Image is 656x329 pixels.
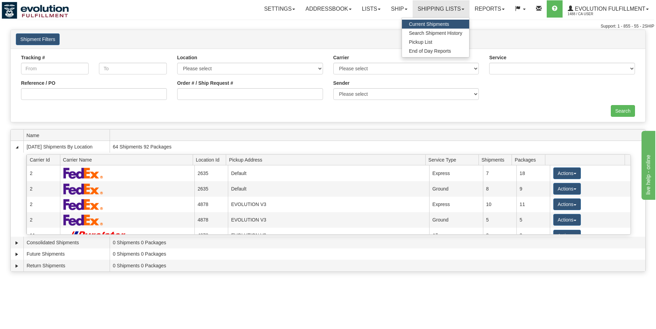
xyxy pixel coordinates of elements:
[553,230,581,241] button: Actions
[300,0,357,18] a: Addressbook
[177,80,233,86] label: Order # / Ship Request #
[21,63,89,74] input: From
[110,260,645,271] td: 0 Shipments 0 Packages
[21,80,55,86] label: Reference / PO
[568,11,619,18] span: 1488 / CA User
[13,251,20,258] a: Expand
[30,154,60,165] span: Carrier Id
[63,231,129,240] img: Purolator
[516,228,550,243] td: 3
[110,141,645,153] td: 64 Shipments 92 Packages
[23,248,110,260] td: Future Shipments
[429,181,483,197] td: Ground
[21,54,45,61] label: Tracking #
[194,165,228,181] td: 2635
[516,165,550,181] td: 18
[27,228,60,243] td: 11
[483,212,516,228] td: 5
[63,167,103,179] img: FedEx
[228,212,429,228] td: EVOLUTION V3
[27,197,60,212] td: 2
[259,0,300,18] a: Settings
[402,47,469,55] a: End of Day Reports
[386,0,412,18] a: Ship
[23,237,110,248] td: Consolidated Shipments
[99,63,166,74] input: To
[409,21,449,27] span: Current Shipments
[640,129,655,199] iframe: chat widget
[553,167,581,179] button: Actions
[563,0,654,18] a: Evolution Fulfillment 1488 / CA User
[409,48,451,54] span: End of Day Reports
[194,181,228,197] td: 2635
[409,30,462,36] span: Search Shipment History
[428,154,479,165] span: Service Type
[429,165,483,181] td: Express
[23,260,110,271] td: Return Shipments
[483,197,516,212] td: 10
[27,130,110,141] span: Name
[228,197,429,212] td: EVOLUTION V3
[194,228,228,243] td: 4878
[2,23,654,29] div: Support: 1 - 855 - 55 - 2SHIP
[413,0,470,18] a: Shipping lists
[429,212,483,228] td: Ground
[516,197,550,212] td: 11
[429,197,483,212] td: Express
[333,54,349,61] label: Carrier
[409,39,432,45] span: Pickup List
[177,54,197,61] label: Location
[228,228,429,243] td: EVOLUTION V3
[483,165,516,181] td: 7
[515,154,545,165] span: Packages
[516,212,550,228] td: 5
[229,154,425,165] span: Pickup Address
[63,214,103,226] img: FedEx
[402,20,469,29] a: Current Shipments
[228,181,429,197] td: Default
[23,141,110,153] td: [DATE] Shipments By Location
[489,54,506,61] label: Service
[516,181,550,197] td: 9
[63,154,193,165] span: Carrier Name
[228,165,429,181] td: Default
[402,29,469,38] a: Search Shipment History
[470,0,510,18] a: Reports
[482,154,512,165] span: Shipments
[429,228,483,243] td: All
[611,105,635,117] input: Search
[483,228,516,243] td: 3
[333,80,350,86] label: Sender
[63,183,103,195] img: FedEx
[553,198,581,210] button: Actions
[16,33,60,45] button: Shipment Filters
[27,165,60,181] td: 2
[110,237,645,248] td: 0 Shipments 0 Packages
[194,212,228,228] td: 4878
[573,6,645,12] span: Evolution Fulfillment
[63,199,103,210] img: FedEx
[13,263,20,269] a: Expand
[194,197,228,212] td: 4878
[553,183,581,195] button: Actions
[2,2,69,19] img: logo1488.jpg
[357,0,386,18] a: Lists
[13,239,20,246] a: Expand
[13,144,20,151] a: Collapse
[110,248,645,260] td: 0 Shipments 0 Packages
[27,181,60,197] td: 2
[402,38,469,47] a: Pickup List
[196,154,226,165] span: Location Id
[483,181,516,197] td: 8
[553,214,581,226] button: Actions
[5,4,64,12] div: live help - online
[27,212,60,228] td: 2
